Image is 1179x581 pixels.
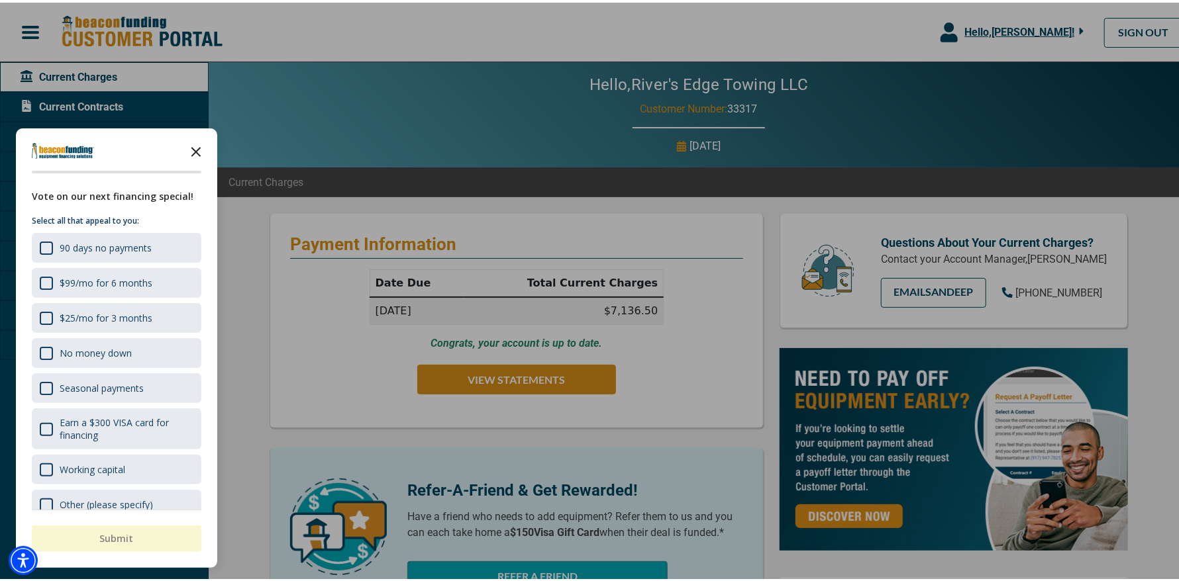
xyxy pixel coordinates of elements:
[32,406,201,447] div: Earn a $300 VISA card for financing
[32,265,201,295] div: $99/mo for 6 months
[60,344,132,357] div: No money down
[183,135,209,161] button: Close the survey
[60,274,152,287] div: $99/mo for 6 months
[60,309,152,322] div: $25/mo for 3 months
[32,487,201,517] div: Other (please specify)
[32,140,94,156] img: Company logo
[60,239,152,251] div: 90 days no payments
[32,300,201,330] div: $25/mo for 3 months
[16,126,217,565] div: Survey
[32,230,201,260] div: 90 days no payments
[60,496,153,508] div: Other (please specify)
[32,371,201,400] div: Seasonal payments
[60,414,193,439] div: Earn a $300 VISA card for financing
[9,543,38,572] div: Accessibility Menu
[32,523,201,549] button: Submit
[60,379,144,392] div: Seasonal payments
[60,461,125,473] div: Working capital
[32,212,201,225] p: Select all that appeal to you:
[32,187,201,201] div: Vote on our next financing special!
[32,335,201,365] div: No money down
[32,452,201,482] div: Working capital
